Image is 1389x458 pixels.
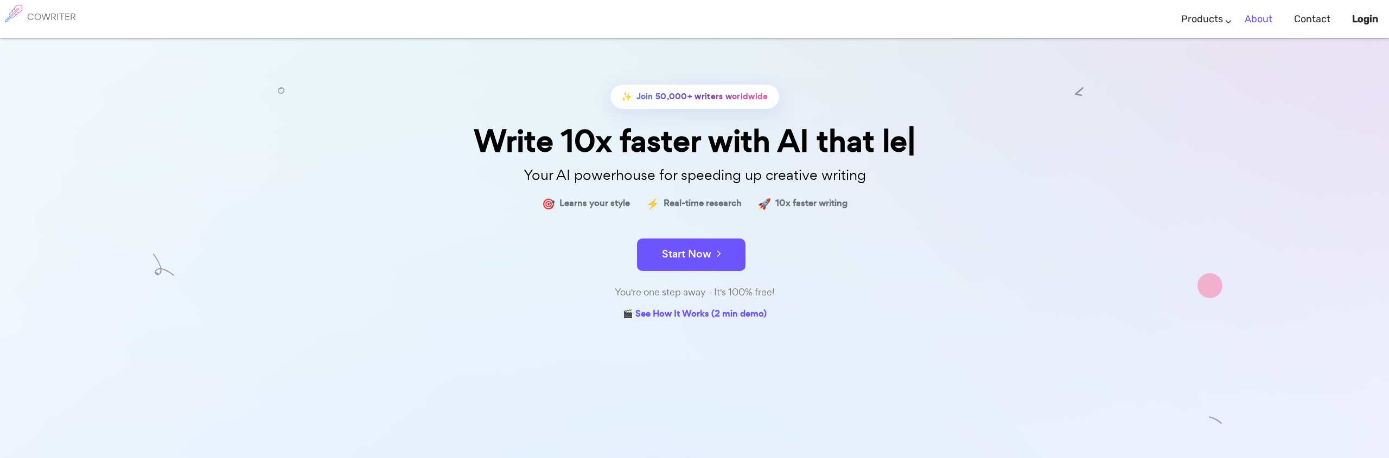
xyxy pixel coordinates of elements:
a: 🎬 See How It Works (2 min demo) [623,306,767,323]
a: About [1245,3,1272,35]
img: shape [278,87,284,94]
img: shape [1075,87,1084,96]
span: 🎯 [542,196,555,211]
span: 🚀 [758,196,771,211]
div: Write 10x faster with AI that le [423,126,966,157]
span: Real-time research [664,196,742,211]
button: Start Now [637,238,746,271]
div: You're one step away - It's 100% free! [423,285,966,300]
img: shape [1197,273,1222,298]
img: shape [1209,414,1222,427]
span: ⚡ [646,196,659,211]
a: Login [1352,3,1378,35]
span: 10x faster writing [775,196,848,211]
span: Learns your style [559,196,630,211]
span: Join 50,000+ writers worldwide [636,89,768,105]
a: Products [1181,3,1223,35]
p: Your AI powerhouse for speeding up creative writing [423,164,966,187]
span: ✨ [621,89,632,105]
h6: COWRITER [27,12,76,22]
img: shape [153,254,174,276]
a: Contact [1294,3,1330,35]
b: Login [1352,13,1378,25]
